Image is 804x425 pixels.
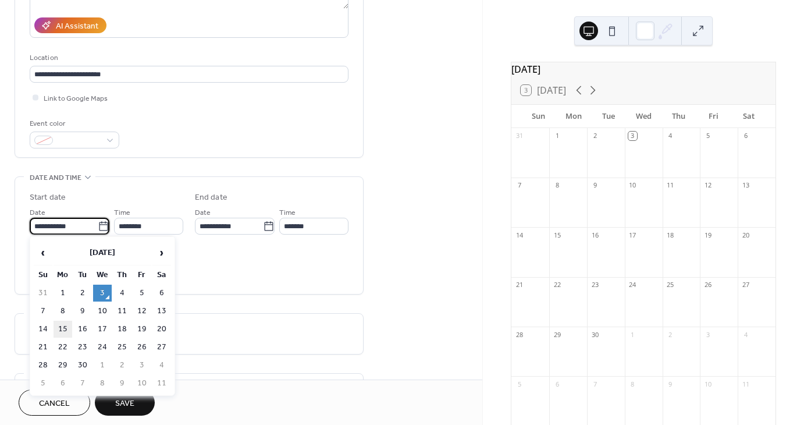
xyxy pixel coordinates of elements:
div: 16 [590,231,599,239]
span: Time [279,207,296,219]
td: 16 [73,321,92,338]
td: 9 [113,375,131,392]
span: Time [114,207,130,219]
div: End date [195,192,227,204]
th: Th [113,267,131,284]
div: 3 [703,330,712,339]
th: Su [34,267,52,284]
div: AI Assistant [56,20,98,33]
span: Date [195,207,211,219]
div: 8 [628,380,637,388]
div: 25 [666,281,675,289]
div: 31 [515,132,524,140]
td: 17 [93,321,112,338]
span: ‹ [34,241,52,264]
div: Start date [30,192,66,204]
td: 11 [152,375,171,392]
div: 7 [590,380,599,388]
div: 4 [741,330,750,339]
div: 29 [553,330,561,339]
div: 5 [703,132,712,140]
td: 7 [73,375,92,392]
td: 8 [93,375,112,392]
span: Save [115,398,134,410]
td: 8 [54,303,72,320]
div: 3 [628,132,637,140]
div: 14 [515,231,524,239]
div: 22 [553,281,561,289]
td: 20 [152,321,171,338]
div: 17 [628,231,637,239]
div: 19 [703,231,712,239]
div: 6 [553,380,561,388]
div: Sun [521,105,556,128]
div: 26 [703,281,712,289]
button: Cancel [19,389,90,416]
div: Thu [661,105,696,128]
th: Tu [73,267,92,284]
td: 3 [93,285,112,302]
button: Save [95,389,155,416]
div: 10 [628,181,637,190]
td: 10 [93,303,112,320]
div: 21 [515,281,524,289]
td: 5 [34,375,52,392]
div: Tue [591,105,626,128]
span: › [153,241,170,264]
td: 19 [133,321,151,338]
div: Fri [696,105,731,128]
div: 12 [703,181,712,190]
div: 10 [703,380,712,388]
td: 7 [34,303,52,320]
td: 6 [152,285,171,302]
div: 23 [590,281,599,289]
th: Fr [133,267,151,284]
button: AI Assistant [34,17,106,33]
td: 2 [113,357,131,374]
div: 9 [666,380,675,388]
th: We [93,267,112,284]
th: Sa [152,267,171,284]
div: 1 [628,330,637,339]
div: 20 [741,231,750,239]
div: Mon [556,105,590,128]
td: 13 [152,303,171,320]
div: 1 [553,132,561,140]
div: 2 [666,330,675,339]
div: Sat [731,105,766,128]
th: [DATE] [54,240,151,265]
div: 27 [741,281,750,289]
div: 30 [590,330,599,339]
span: Cancel [39,398,70,410]
td: 31 [34,285,52,302]
td: 1 [93,357,112,374]
td: 27 [152,339,171,356]
td: 5 [133,285,151,302]
td: 25 [113,339,131,356]
td: 28 [34,357,52,374]
div: 9 [590,181,599,190]
td: 18 [113,321,131,338]
td: 3 [133,357,151,374]
span: Date and time [30,172,81,184]
div: 18 [666,231,675,239]
div: 2 [590,132,599,140]
div: 7 [515,181,524,190]
td: 23 [73,339,92,356]
td: 26 [133,339,151,356]
td: 9 [73,303,92,320]
div: 11 [666,181,675,190]
td: 15 [54,321,72,338]
div: 5 [515,380,524,388]
div: Wed [626,105,661,128]
td: 21 [34,339,52,356]
div: Location [30,52,346,64]
div: 6 [741,132,750,140]
td: 11 [113,303,131,320]
div: 4 [666,132,675,140]
td: 1 [54,285,72,302]
td: 10 [133,375,151,392]
div: [DATE] [511,62,775,76]
span: Link to Google Maps [44,93,108,105]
